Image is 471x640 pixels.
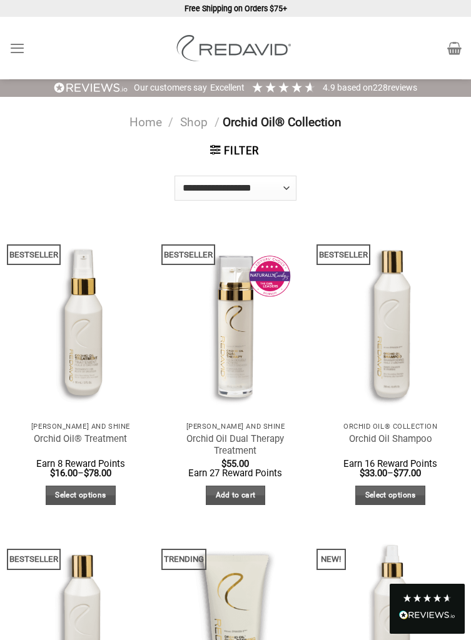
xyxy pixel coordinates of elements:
bdi: 77.00 [393,467,421,479]
a: Select options for “Orchid Oil Shampoo” [355,486,425,505]
span: Based on [337,82,373,92]
span: / [168,115,173,129]
bdi: 33.00 [360,467,387,479]
div: Read All Reviews [390,584,465,634]
span: $ [84,467,89,479]
img: REVIEWS.io [399,611,455,619]
bdi: 55.00 [221,458,249,469]
div: 4.8 Stars [402,593,452,603]
nav: Orchid Oil® Collection [9,113,462,132]
p: [PERSON_NAME] and Shine [16,422,146,431]
div: Our customers say [134,82,207,94]
strong: Free Shipping on Orders $75+ [185,4,287,13]
img: REDAVID Orchid Oil Treatment 90ml [9,226,152,416]
div: Excellent [210,82,245,94]
bdi: 16.00 [50,467,78,479]
span: $ [393,467,398,479]
img: REDAVID Orchid Oil Shampoo [319,226,462,416]
span: 228 [373,82,388,92]
span: $ [221,458,226,469]
span: – [325,459,455,478]
span: Earn 16 Reward Points [343,458,437,469]
bdi: 78.00 [84,467,111,479]
span: Earn 8 Reward Points [36,458,125,469]
select: Shop order [175,176,296,201]
div: 4.91 Stars [251,81,317,94]
a: Orchid Oil® Treatment [9,226,152,416]
a: Orchid Oil Dual Therapy Treatment [164,226,306,416]
a: Orchid Oil Shampoo [349,433,432,445]
span: Earn 27 Reward Points [188,467,282,479]
img: REDAVID Salon Products | United States [173,35,298,61]
a: Orchid Oil Dual Therapy Treatment [170,433,300,457]
a: Filter [210,144,259,157]
a: Home [129,115,162,129]
a: Orchid Oil® Treatment [34,433,127,445]
span: / [215,115,220,129]
p: [PERSON_NAME] and Shine [170,422,300,431]
div: Read All Reviews [399,608,455,624]
a: Shop [180,115,208,129]
p: Orchid Oil® Collection [325,422,455,431]
strong: Filter [224,145,258,157]
a: Add to cart: “Orchid Oil Dual Therapy Treatment” [206,486,265,505]
img: REVIEWS.io [54,82,128,94]
a: Select options for “Orchid Oil® Treatment” [46,486,116,505]
a: Orchid Oil Shampoo [319,226,462,416]
a: Menu [9,32,25,64]
span: – [16,459,146,478]
img: REDAVID Orchid Oil Dual Therapy ~ Award Winning Curl Care [164,226,306,416]
span: $ [50,467,55,479]
span: 4.9 [323,82,337,92]
span: $ [360,467,365,479]
span: reviews [388,82,417,92]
